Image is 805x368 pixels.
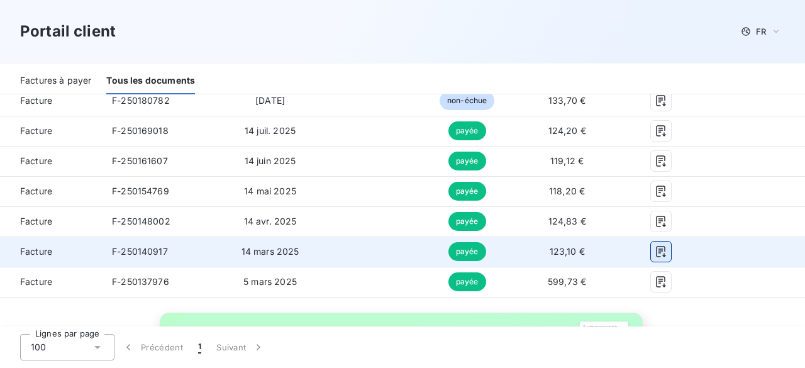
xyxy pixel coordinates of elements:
[548,95,586,106] span: 133,70 €
[448,152,486,170] span: payée
[448,182,486,201] span: payée
[112,155,168,166] span: F-250161607
[245,125,296,136] span: 14 juil. 2025
[548,216,586,226] span: 124,83 €
[756,26,766,36] span: FR
[550,246,585,257] span: 123,10 €
[448,242,486,261] span: payée
[20,68,91,94] div: Factures à payer
[10,245,92,258] span: Facture
[10,94,92,107] span: Facture
[10,185,92,198] span: Facture
[191,334,209,360] button: 1
[106,68,195,94] div: Tous les documents
[549,186,585,196] span: 118,20 €
[112,276,169,287] span: F-250137976
[10,155,92,167] span: Facture
[550,155,584,166] span: 119,12 €
[245,155,296,166] span: 14 juin 2025
[241,246,299,257] span: 14 mars 2025
[198,341,201,354] span: 1
[448,212,486,231] span: payée
[244,186,296,196] span: 14 mai 2025
[448,272,486,291] span: payée
[548,125,586,136] span: 124,20 €
[244,216,297,226] span: 14 avr. 2025
[440,91,494,110] span: non-échue
[20,20,116,43] h3: Portail client
[10,215,92,228] span: Facture
[31,341,46,354] span: 100
[112,216,170,226] span: F-250148002
[112,125,169,136] span: F-250169018
[112,186,169,196] span: F-250154769
[10,125,92,137] span: Facture
[255,95,285,106] span: [DATE]
[448,121,486,140] span: payée
[112,246,168,257] span: F-250140917
[243,276,297,287] span: 5 mars 2025
[209,334,272,360] button: Suivant
[548,276,586,287] span: 599,73 €
[10,276,92,288] span: Facture
[112,95,170,106] span: F-250180782
[114,334,191,360] button: Précédent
